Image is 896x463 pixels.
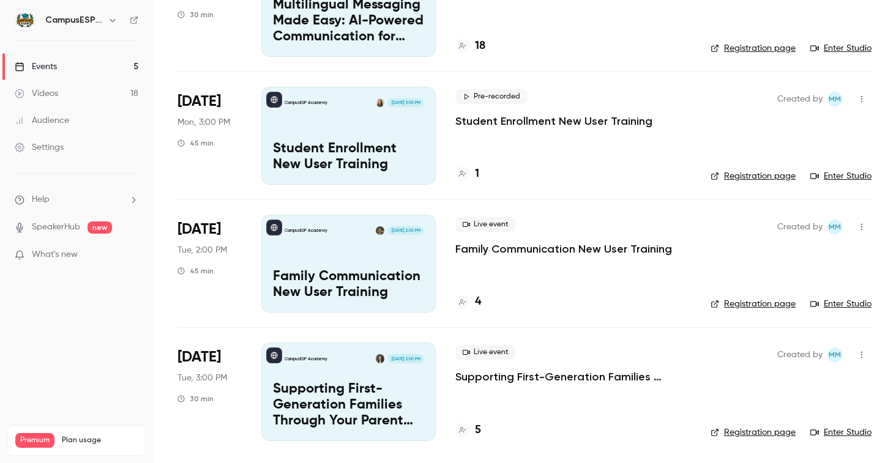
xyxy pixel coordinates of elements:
[810,426,872,439] a: Enter Studio
[475,38,485,54] h4: 18
[387,98,424,107] span: [DATE] 3:00 PM
[455,422,481,439] a: 5
[387,226,424,235] span: [DATE] 2:00 PM
[261,87,436,185] a: Student Enrollment New User TrainingCampusESP AcademyMairin Matthews[DATE] 3:00 PMStudent Enrollm...
[829,347,841,362] span: MM
[777,92,823,106] span: Created by
[177,92,221,111] span: [DATE]
[273,141,424,173] p: Student Enrollment New User Training
[285,356,327,362] p: CampusESP Academy
[829,220,841,234] span: MM
[15,114,69,127] div: Audience
[455,89,528,104] span: Pre-recorded
[475,422,481,439] h4: 5
[711,42,796,54] a: Registration page
[455,294,481,310] a: 4
[88,221,112,234] span: new
[15,141,64,154] div: Settings
[177,10,214,20] div: 30 min
[177,116,230,128] span: Mon, 3:00 PM
[261,215,436,313] a: Family Communication New User TrainingCampusESP AcademyMira Gandhi[DATE] 2:00 PMFamily Communicat...
[376,354,384,363] img: Jacqui McBurney
[810,298,872,310] a: Enter Studio
[124,250,138,261] iframe: Noticeable Trigger
[711,298,796,310] a: Registration page
[177,394,214,404] div: 30 min
[32,221,80,234] a: SpeakerHub
[273,269,424,301] p: Family Communication New User Training
[177,220,221,239] span: [DATE]
[177,343,242,440] div: Nov 11 Tue, 3:00 PM (America/New York)
[827,220,842,234] span: Mairin Matthews
[455,217,516,232] span: Live event
[475,294,481,310] h4: 4
[15,10,35,30] img: CampusESP Academy
[387,354,424,363] span: [DATE] 3:00 PM
[15,87,58,100] div: Videos
[827,92,842,106] span: Mairin Matthews
[285,228,327,234] p: CampusESP Academy
[177,266,214,276] div: 45 min
[455,369,691,384] a: Supporting First-Generation Families Through Your Parent Portal
[32,193,50,206] span: Help
[455,345,516,360] span: Live event
[15,433,54,448] span: Premium
[455,114,652,128] a: Student Enrollment New User Training
[177,87,242,185] div: Oct 20 Mon, 3:00 PM (America/New York)
[62,435,138,445] span: Plan usage
[45,14,103,26] h6: CampusESP Academy
[777,220,823,234] span: Created by
[376,226,384,235] img: Mira Gandhi
[177,347,221,367] span: [DATE]
[455,38,485,54] a: 18
[827,347,842,362] span: Mairin Matthews
[711,426,796,439] a: Registration page
[261,343,436,440] a: Supporting First-Generation Families Through Your Parent PortalCampusESP AcademyJacqui McBurney[D...
[711,170,796,182] a: Registration page
[455,166,479,182] a: 1
[810,170,872,182] a: Enter Studio
[777,347,823,362] span: Created by
[455,242,672,256] a: Family Communication New User Training
[285,100,327,106] p: CampusESP Academy
[273,382,424,429] p: Supporting First-Generation Families Through Your Parent Portal
[829,92,841,106] span: MM
[475,166,479,182] h4: 1
[376,98,384,107] img: Mairin Matthews
[177,215,242,313] div: Oct 21 Tue, 2:00 PM (America/New York)
[177,138,214,148] div: 45 min
[15,193,138,206] li: help-dropdown-opener
[32,248,78,261] span: What's new
[15,61,57,73] div: Events
[810,42,872,54] a: Enter Studio
[177,372,227,384] span: Tue, 3:00 PM
[177,244,227,256] span: Tue, 2:00 PM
